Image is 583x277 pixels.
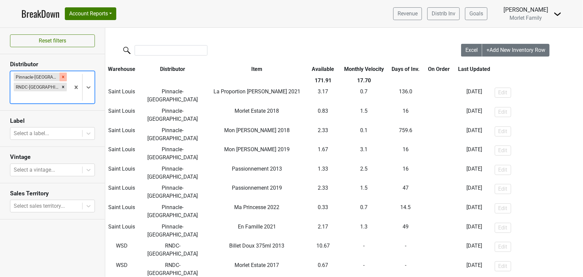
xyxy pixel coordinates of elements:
th: Distributor: activate to sort column ascending [138,64,207,75]
td: Saint Louis [105,221,138,241]
td: Saint Louis [105,86,138,106]
td: - [389,240,423,260]
span: Mon [PERSON_NAME] 2019 [224,146,290,153]
th: Last Updated: activate to sort column ascending [455,64,493,75]
td: 0.7 [339,202,389,221]
td: Pinnacle-[GEOGRAPHIC_DATA] [138,105,207,125]
td: 47 [389,183,423,202]
button: +Add New Inventory Row [482,44,550,57]
div: Remove Pinnacle-MO [59,73,67,81]
a: Goals [465,7,487,20]
td: 2.17 [307,221,339,241]
button: Edit [495,261,511,271]
td: 0.7 [339,86,389,106]
button: Edit [495,107,511,117]
td: Pinnacle-[GEOGRAPHIC_DATA] [138,144,207,163]
td: Saint Louis [105,144,138,163]
div: [PERSON_NAME] [503,5,548,14]
button: Edit [495,242,511,252]
td: 16 [389,144,423,163]
td: 1.33 [307,163,339,183]
td: - [423,144,455,163]
th: 171.91 [307,75,339,86]
span: +Add New Inventory Row [486,47,545,53]
th: Available: activate to sort column ascending [307,64,339,75]
td: 14.5 [389,202,423,221]
td: Pinnacle-[GEOGRAPHIC_DATA] [138,125,207,144]
span: Passionnement 2019 [232,185,282,191]
td: Saint Louis [105,105,138,125]
td: 0.1 [339,125,389,144]
td: Pinnacle-[GEOGRAPHIC_DATA] [138,183,207,202]
th: Monthly Velocity: activate to sort column ascending [339,64,389,75]
td: - [339,240,389,260]
button: Edit [495,165,511,175]
td: 10.67 [307,240,339,260]
td: 1.67 [307,144,339,163]
th: Warehouse: activate to sort column ascending [105,64,138,75]
button: Account Reports [65,7,116,20]
td: [DATE] [455,144,493,163]
h3: Label [10,117,95,124]
span: En Famille 2021 [238,223,276,230]
td: - [423,183,455,202]
td: 16 [389,163,423,183]
td: Saint Louis [105,163,138,183]
th: &nbsp;: activate to sort column ascending [493,64,579,75]
td: Saint Louis [105,125,138,144]
td: WSD [105,240,138,260]
td: - [423,240,455,260]
button: Excel [461,44,482,57]
div: Remove RNDC-DC [59,83,67,91]
a: Revenue [393,7,422,20]
th: Days of Inv.: activate to sort column ascending [389,64,423,75]
td: - [423,86,455,106]
button: Reset filters [10,34,95,47]
h3: Vintage [10,154,95,161]
td: 2.5 [339,163,389,183]
button: Edit [495,184,511,194]
th: Item: activate to sort column ascending [207,64,307,75]
th: 17.70 [339,75,389,86]
span: Excel [465,47,478,53]
td: [DATE] [455,105,493,125]
span: Morlet Estate 2018 [235,108,279,114]
td: 0.83 [307,105,339,125]
td: [DATE] [455,86,493,106]
h3: Sales Territory [10,190,95,197]
img: Dropdown Menu [554,10,562,18]
td: [DATE] [455,163,493,183]
td: 3.1 [339,144,389,163]
td: [DATE] [455,240,493,260]
a: BreakDown [21,7,59,21]
td: 1.5 [339,105,389,125]
span: Billet Doux 375ml 2013 [229,243,284,249]
td: RNDC-[GEOGRAPHIC_DATA] [138,240,207,260]
td: [DATE] [455,202,493,221]
td: - [423,221,455,241]
td: 0.33 [307,202,339,221]
span: Passionnement 2013 [232,166,282,172]
td: - [423,202,455,221]
td: 1.5 [339,183,389,202]
td: 2.33 [307,125,339,144]
td: 3.17 [307,86,339,106]
button: Edit [495,223,511,233]
td: 16 [389,105,423,125]
td: 2.33 [307,183,339,202]
td: 1.3 [339,221,389,241]
td: - [423,105,455,125]
td: - [423,125,455,144]
td: Pinnacle-[GEOGRAPHIC_DATA] [138,221,207,241]
td: Pinnacle-[GEOGRAPHIC_DATA] [138,86,207,106]
span: Morlet Estate 2017 [235,262,279,268]
div: RNDC-[GEOGRAPHIC_DATA] [14,83,59,91]
td: - [423,163,455,183]
a: Distrib Inv [427,7,460,20]
button: Edit [495,88,511,98]
span: Ma Princesse 2022 [234,204,279,210]
span: Mon [PERSON_NAME] 2018 [224,127,290,133]
button: Edit [495,203,511,213]
td: Saint Louis [105,183,138,202]
button: Edit [495,146,511,156]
